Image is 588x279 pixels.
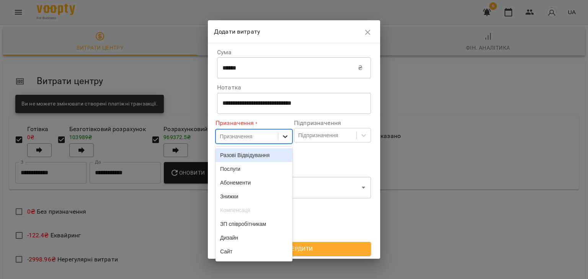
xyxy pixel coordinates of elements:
p: ₴ [358,63,363,73]
div: ЗП співробітникам [216,217,292,231]
label: Каса [217,166,371,175]
div: Абонементи [216,176,292,190]
label: Вказати дату сплати [217,204,371,211]
div: Разові Відвідування [216,148,292,162]
label: Нотатка [217,84,371,91]
label: Сума [217,49,371,55]
div: Послуги [216,162,292,176]
div: ЗП викладачі [216,258,292,272]
label: Підпризначення [294,120,371,126]
div: Призначення [220,133,252,140]
div: Підпризначення [298,131,338,139]
span: Підтвердити [223,244,365,253]
div: Знижки [216,190,292,203]
button: Підтвердити [217,242,371,256]
h6: Додати витрату [214,26,361,37]
div: Компенсації [216,203,292,217]
label: Призначення [216,119,292,128]
div: Дизайн [216,231,292,245]
div: Сайт [216,245,292,258]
